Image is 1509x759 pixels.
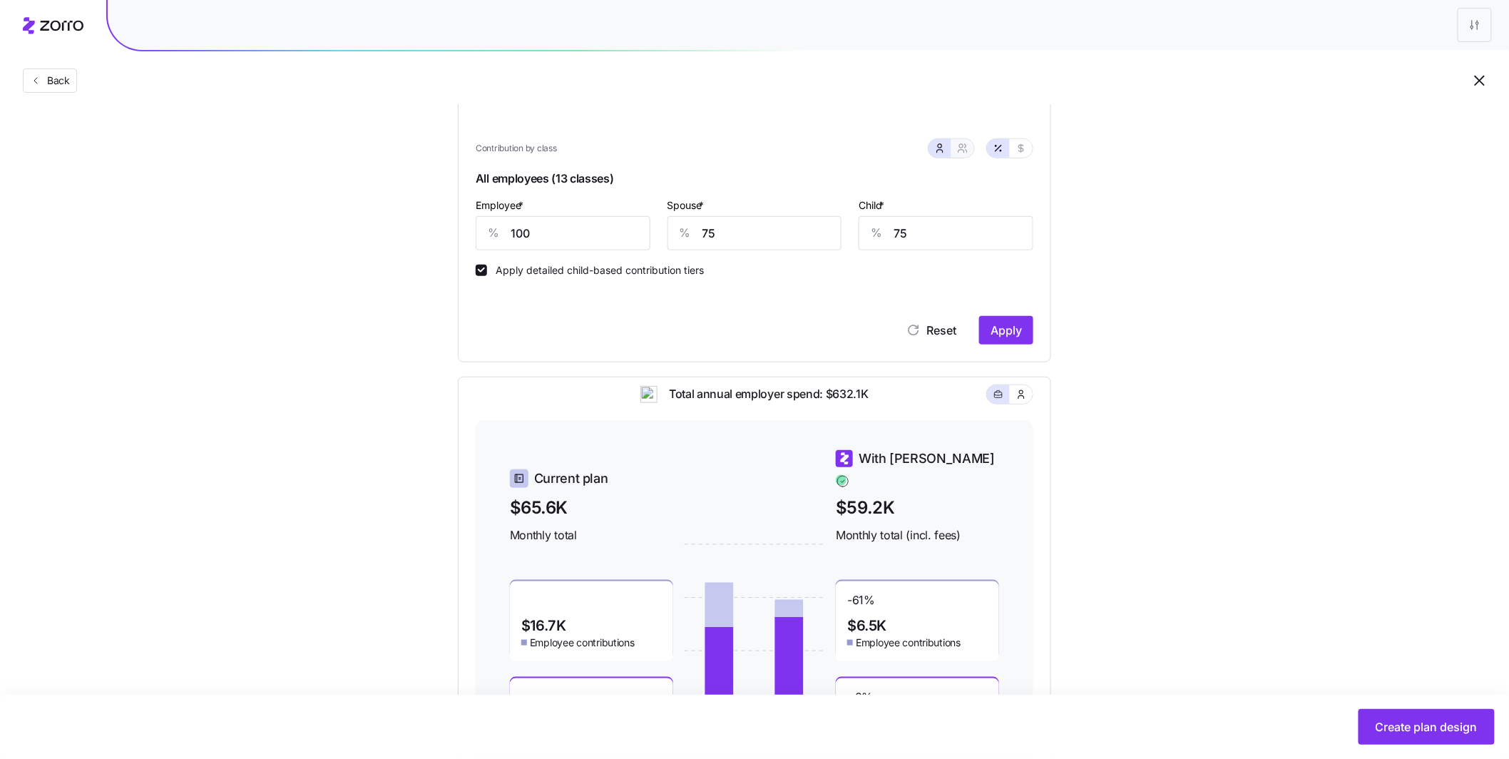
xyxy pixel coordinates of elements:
[534,469,608,489] span: Current plan
[847,593,875,616] span: -61 %
[836,526,999,544] span: Monthly total (incl. fees)
[658,385,868,403] span: Total annual employer spend: $632.1K
[856,636,961,650] span: Employee contributions
[521,618,566,633] span: $16.7K
[476,217,511,250] div: %
[23,68,77,93] button: Back
[510,494,673,521] span: $65.6K
[926,322,956,339] span: Reset
[859,198,887,213] label: Child
[847,618,886,633] span: $6.5K
[1359,709,1495,745] button: Create plan design
[487,265,704,276] label: Apply detailed child-based contribution tiers
[991,322,1022,339] span: Apply
[476,142,557,156] span: Contribution by class
[667,198,707,213] label: Spouse
[640,386,658,403] img: ai-icon.png
[847,690,873,713] span: + 8 %
[476,198,526,213] label: Employee
[41,73,70,88] span: Back
[668,217,702,250] div: %
[836,494,999,521] span: $59.2K
[859,449,995,469] span: With [PERSON_NAME]
[1376,718,1478,735] span: Create plan design
[530,636,635,650] span: Employee contributions
[859,217,894,250] div: %
[510,526,673,544] span: Monthly total
[979,316,1033,345] button: Apply
[476,167,1033,196] span: All employees (13 classes)
[895,316,968,345] button: Reset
